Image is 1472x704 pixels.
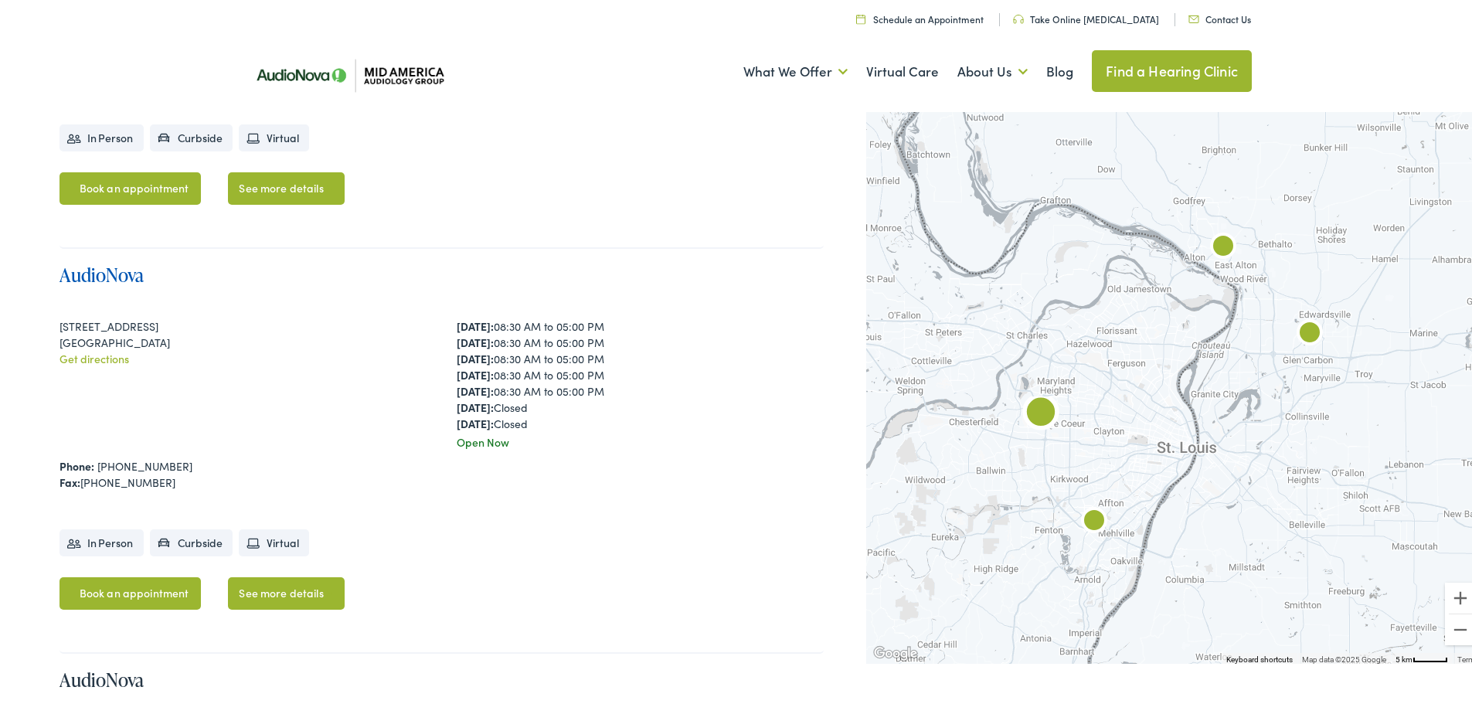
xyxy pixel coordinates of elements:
[457,348,494,363] strong: [DATE]:
[1198,220,1248,270] div: AudioNova
[59,315,427,332] div: [STREET_ADDRESS]
[856,11,865,21] img: utility icon
[1013,9,1159,22] a: Take Online [MEDICAL_DATA]
[1302,652,1386,661] span: Map data ©2025 Google
[457,315,824,429] div: 08:30 AM to 05:00 PM 08:30 AM to 05:00 PM 08:30 AM to 05:00 PM 08:30 AM to 05:00 PM 08:30 AM to 0...
[1285,307,1334,356] div: AudioNova
[239,526,309,553] li: Virtual
[866,40,939,97] a: Virtual Care
[457,380,494,396] strong: [DATE]:
[1396,652,1413,661] span: 5 km
[59,259,144,284] a: AudioNova
[870,641,921,661] img: Google
[856,9,984,22] a: Schedule an Appointment
[1016,387,1066,437] div: AudioNova
[457,431,824,447] div: Open Now
[457,396,494,412] strong: [DATE]:
[457,315,494,331] strong: [DATE]:
[59,664,144,689] a: AudioNova
[59,574,202,607] a: Book an appointment
[1092,47,1252,89] a: Find a Hearing Clinic
[870,641,921,661] a: Open this area in Google Maps (opens a new window)
[1391,650,1453,661] button: Map Scale: 5 km per 42 pixels
[1013,12,1024,21] img: utility icon
[1226,651,1293,662] button: Keyboard shortcuts
[1188,12,1199,20] img: utility icon
[228,574,344,607] a: See more details
[457,413,494,428] strong: [DATE]:
[59,169,202,202] a: Book an appointment
[59,348,129,363] a: Get directions
[59,121,144,148] li: In Person
[1069,495,1119,544] div: AudioNova
[228,169,344,202] a: See more details
[97,455,192,471] a: [PHONE_NUMBER]
[59,332,427,348] div: [GEOGRAPHIC_DATA]
[59,471,80,487] strong: Fax:
[457,332,494,347] strong: [DATE]:
[1046,40,1073,97] a: Blog
[1188,9,1251,22] a: Contact Us
[457,364,494,379] strong: [DATE]:
[239,121,309,148] li: Virtual
[59,455,94,471] strong: Phone:
[59,526,144,553] li: In Person
[150,121,233,148] li: Curbside
[59,471,824,488] div: [PHONE_NUMBER]
[743,40,848,97] a: What We Offer
[150,526,233,553] li: Curbside
[957,40,1028,97] a: About Us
